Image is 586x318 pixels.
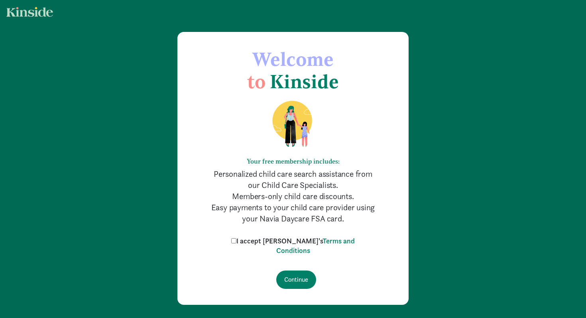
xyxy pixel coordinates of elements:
[6,7,53,17] img: light.svg
[229,236,357,255] label: I accept [PERSON_NAME]'s
[247,70,265,93] span: to
[276,271,316,289] input: Continue
[276,236,355,255] a: Terms and Conditions
[231,238,236,243] input: I accept [PERSON_NAME]'sTerms and Conditions
[209,202,377,224] p: Easy payments to your child care provider using your Navia Daycare FSA card.
[209,191,377,202] p: Members-only child care discounts.
[209,168,377,191] p: Personalized child care search assistance from our Child Care Specialists.
[209,158,377,165] h6: Your free membership includes:
[270,70,339,93] span: Kinside
[263,100,324,148] img: illustration-mom-daughter.png
[252,47,334,71] span: Welcome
